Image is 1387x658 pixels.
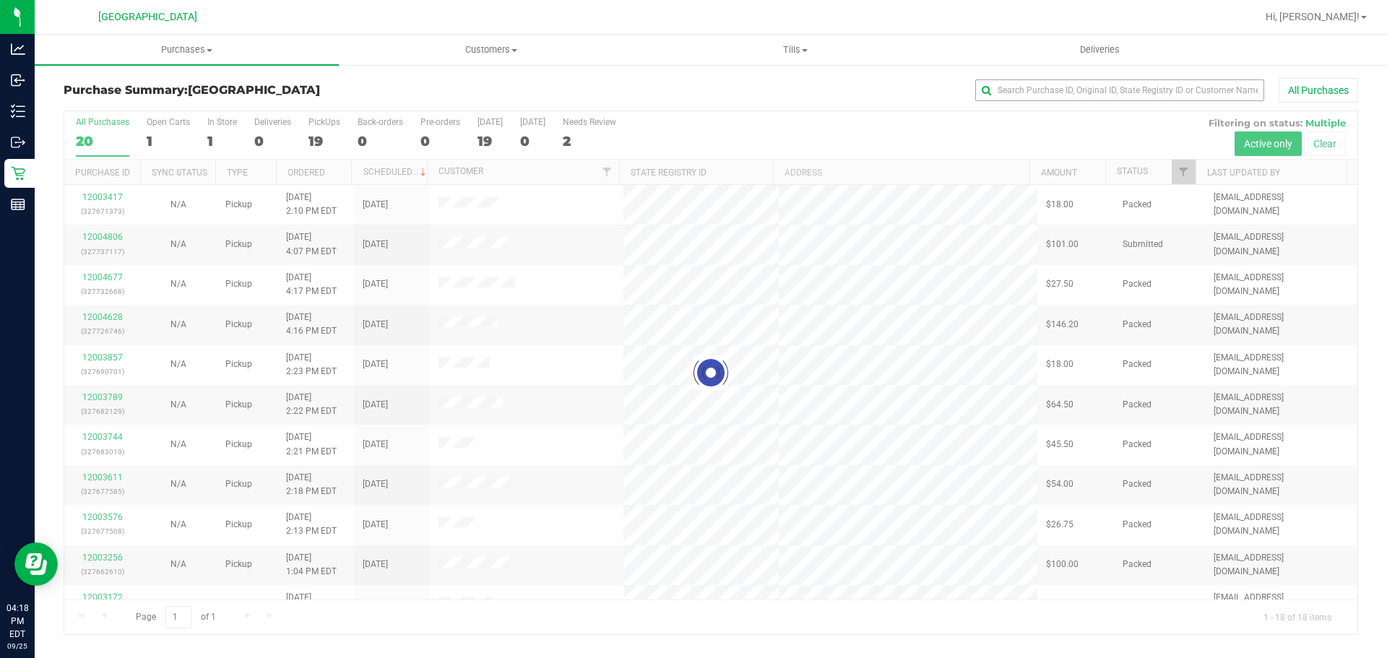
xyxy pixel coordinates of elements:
[64,84,495,97] h3: Purchase Summary:
[1279,78,1358,103] button: All Purchases
[35,43,339,56] span: Purchases
[7,641,28,651] p: 09/25
[11,166,25,181] inline-svg: Retail
[644,43,946,56] span: Tills
[11,104,25,118] inline-svg: Inventory
[11,42,25,56] inline-svg: Analytics
[11,135,25,150] inline-svg: Outbound
[14,542,58,586] iframe: Resource center
[340,43,642,56] span: Customers
[948,35,1252,65] a: Deliveries
[35,35,339,65] a: Purchases
[339,35,643,65] a: Customers
[11,197,25,212] inline-svg: Reports
[1266,11,1360,22] span: Hi, [PERSON_NAME]!
[975,79,1264,101] input: Search Purchase ID, Original ID, State Registry ID or Customer Name...
[98,11,197,23] span: [GEOGRAPHIC_DATA]
[11,73,25,87] inline-svg: Inbound
[1060,43,1139,56] span: Deliveries
[188,83,320,97] span: [GEOGRAPHIC_DATA]
[643,35,947,65] a: Tills
[7,602,28,641] p: 04:18 PM EDT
